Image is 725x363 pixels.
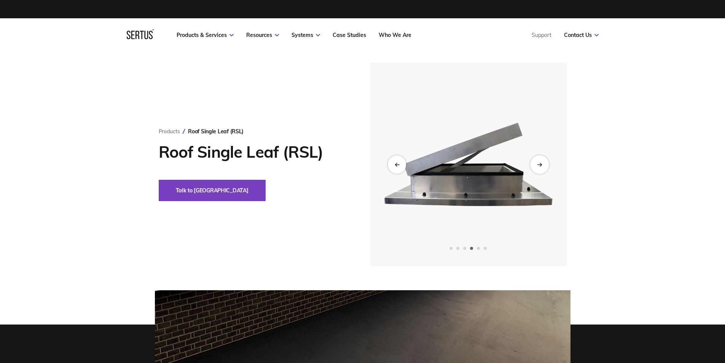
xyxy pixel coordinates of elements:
span: Go to slide 2 [456,247,459,250]
div: Next slide [530,155,549,174]
a: Case Studies [333,32,366,38]
a: Who We Are [379,32,411,38]
div: Виджет чата [588,275,725,363]
a: Products & Services [177,32,234,38]
a: Contact Us [564,32,599,38]
span: Go to slide 6 [484,247,487,250]
a: Support [532,32,551,38]
button: Talk to [GEOGRAPHIC_DATA] [159,180,266,201]
iframe: Chat Widget [588,275,725,363]
a: Products [159,128,180,135]
span: Go to slide 1 [449,247,453,250]
a: Resources [246,32,279,38]
div: Previous slide [388,155,406,174]
a: Systems [292,32,320,38]
span: Go to slide 3 [463,247,466,250]
span: Go to slide 5 [477,247,480,250]
h1: Roof Single Leaf (RSL) [159,142,347,162]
